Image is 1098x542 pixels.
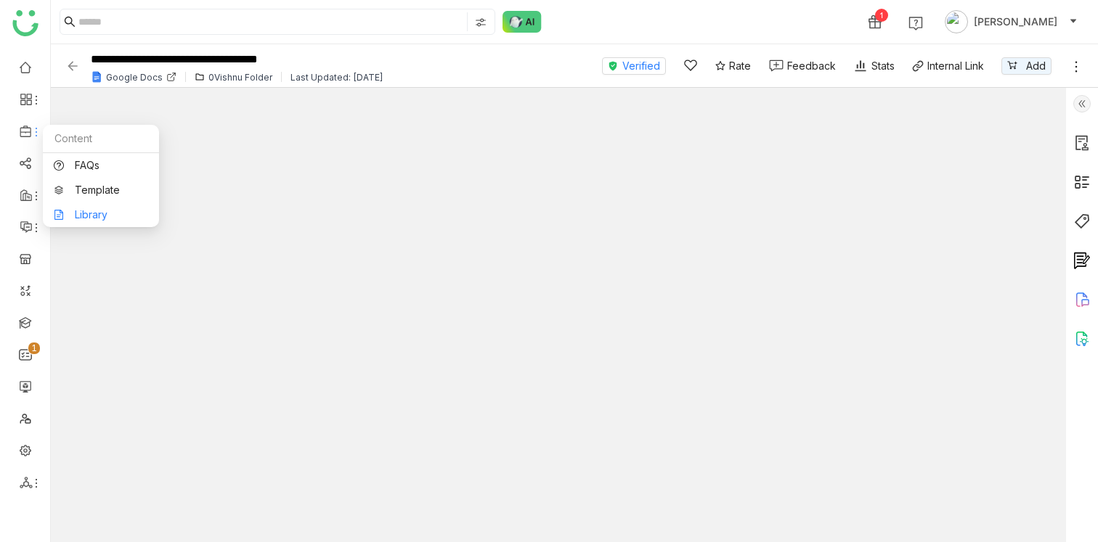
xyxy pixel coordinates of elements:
span: Add [1026,58,1046,74]
div: Internal Link [927,58,984,73]
a: Template [54,185,148,195]
span: Rate [729,58,751,73]
a: Library [54,210,148,220]
img: folder.svg [195,72,205,82]
button: Verified [602,57,666,75]
span: Verified [622,58,660,74]
img: ask-buddy-normal.svg [503,11,542,33]
a: FAQs [54,160,148,171]
button: Add [1001,57,1052,75]
nz-badge-sup: 1 [28,342,40,354]
img: logo [12,10,38,36]
div: Google Docs [106,72,163,83]
img: stats.svg [853,59,868,73]
p: 1 [31,341,37,356]
span: [PERSON_NAME] [974,14,1057,30]
img: back [65,59,80,73]
img: search-type.svg [475,17,487,28]
img: help.svg [908,16,923,30]
img: verified.svg [608,61,618,71]
div: Stats [853,58,895,73]
div: Content [43,125,159,153]
div: 0Vishnu Folder [208,72,272,83]
img: feedback-1.svg [769,59,784,72]
button: [PERSON_NAME] [942,10,1081,33]
img: g-doc.svg [91,71,102,83]
div: 1 [875,9,888,22]
div: Last Updated: [DATE] [290,72,383,83]
div: Feedback [787,58,836,73]
img: avatar [945,10,968,33]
